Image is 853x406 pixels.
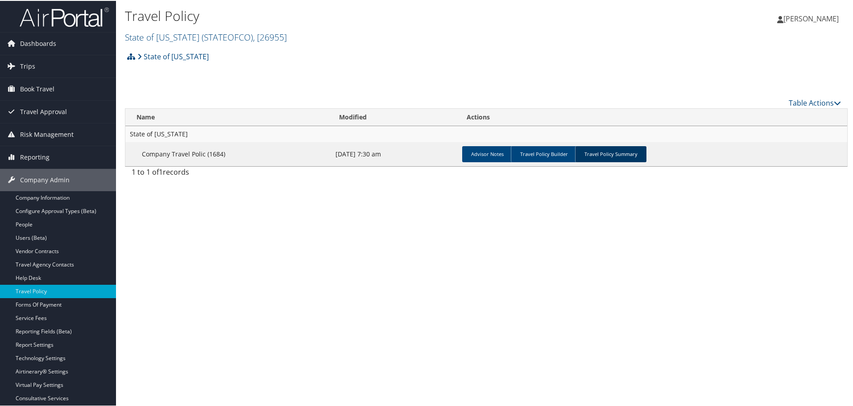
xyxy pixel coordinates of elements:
span: Book Travel [20,77,54,99]
span: Trips [20,54,35,77]
td: [DATE] 7:30 am [331,141,459,165]
a: State of [US_STATE] [137,47,209,65]
span: , [ 26955 ] [253,30,287,42]
th: Actions [459,108,847,125]
td: Company Travel Polic (1684) [125,141,331,165]
a: Travel Policy Summary [575,145,646,161]
span: Reporting [20,145,50,168]
span: ( STATEOFCO ) [202,30,253,42]
td: State of [US_STATE] [125,125,847,141]
img: airportal-logo.png [20,6,109,27]
span: Company Admin [20,168,70,190]
a: [PERSON_NAME] [777,4,848,31]
span: Dashboards [20,32,56,54]
span: Risk Management [20,123,74,145]
span: [PERSON_NAME] [783,13,839,23]
h1: Travel Policy [125,6,607,25]
a: Advisor Notes [462,145,513,161]
a: Table Actions [789,97,841,107]
a: State of [US_STATE] [125,30,287,42]
span: 1 [159,166,163,176]
span: Travel Approval [20,100,67,122]
div: 1 to 1 of records [132,166,299,181]
th: Modified: activate to sort column ascending [331,108,459,125]
a: Travel Policy Builder [511,145,577,161]
th: Name: activate to sort column ascending [125,108,331,125]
